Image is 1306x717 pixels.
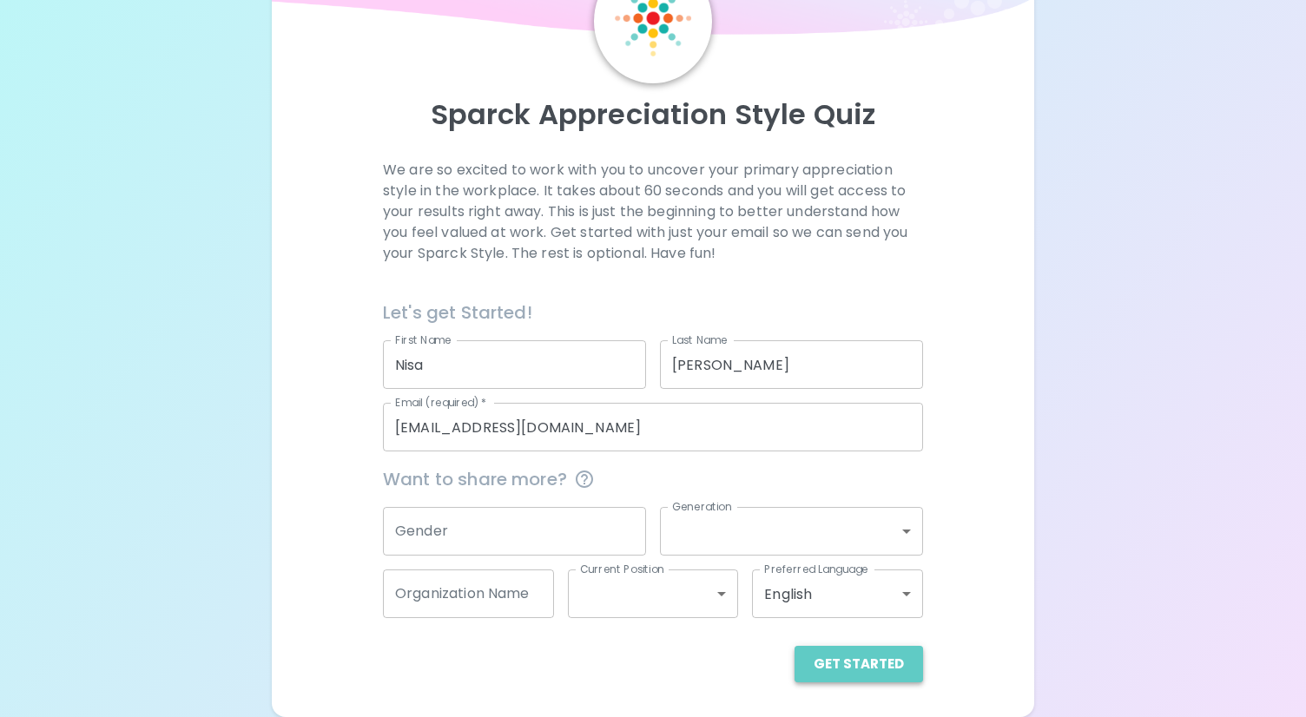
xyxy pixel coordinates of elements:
label: Last Name [672,332,727,347]
svg: This information is completely confidential and only used for aggregated appreciation studies at ... [574,469,595,490]
label: Current Position [580,562,664,576]
label: Preferred Language [764,562,868,576]
label: Email (required) [395,395,487,410]
h6: Let's get Started! [383,299,923,326]
label: Generation [672,499,732,514]
p: We are so excited to work with you to uncover your primary appreciation style in the workplace. I... [383,160,923,264]
p: Sparck Appreciation Style Quiz [293,97,1012,132]
span: Want to share more? [383,465,923,493]
button: Get Started [795,646,923,682]
div: English [752,569,923,618]
label: First Name [395,332,452,347]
